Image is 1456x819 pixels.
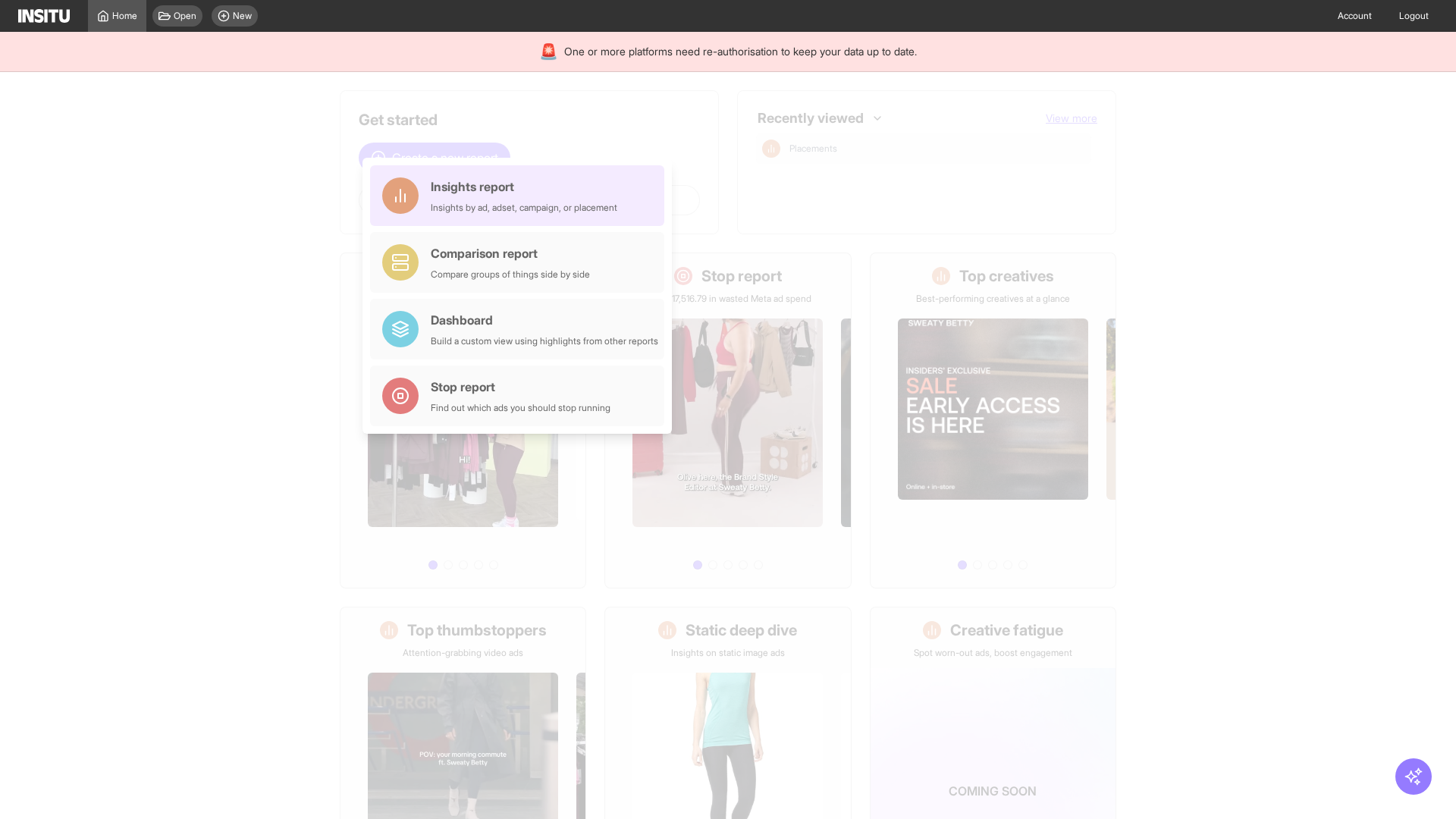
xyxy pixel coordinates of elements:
[564,44,917,59] span: One or more platforms need re-authorisation to keep your data up to date.
[112,10,137,22] span: Home
[18,9,70,23] img: Logo
[233,10,252,22] span: New
[431,335,658,347] div: Build a custom view using highlights from other reports
[431,177,617,196] div: Insights report
[431,311,658,329] div: Dashboard
[431,268,590,281] div: Compare groups of things side by side
[431,244,590,262] div: Comparison report
[431,402,610,414] div: Find out which ads you should stop running
[539,41,558,62] div: 🚨
[174,10,196,22] span: Open
[431,378,610,396] div: Stop report
[431,202,617,214] div: Insights by ad, adset, campaign, or placement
